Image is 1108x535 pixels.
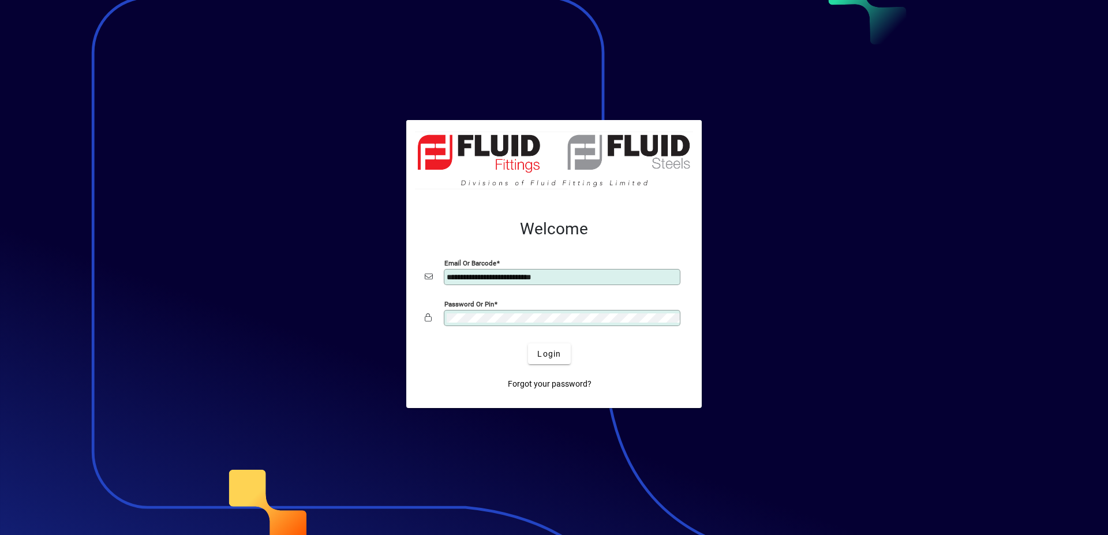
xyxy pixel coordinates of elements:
h2: Welcome [425,219,683,239]
button: Login [528,343,570,364]
span: Login [537,348,561,360]
mat-label: Email or Barcode [444,259,496,267]
span: Forgot your password? [508,378,592,390]
a: Forgot your password? [503,373,596,394]
mat-label: Password or Pin [444,300,494,308]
